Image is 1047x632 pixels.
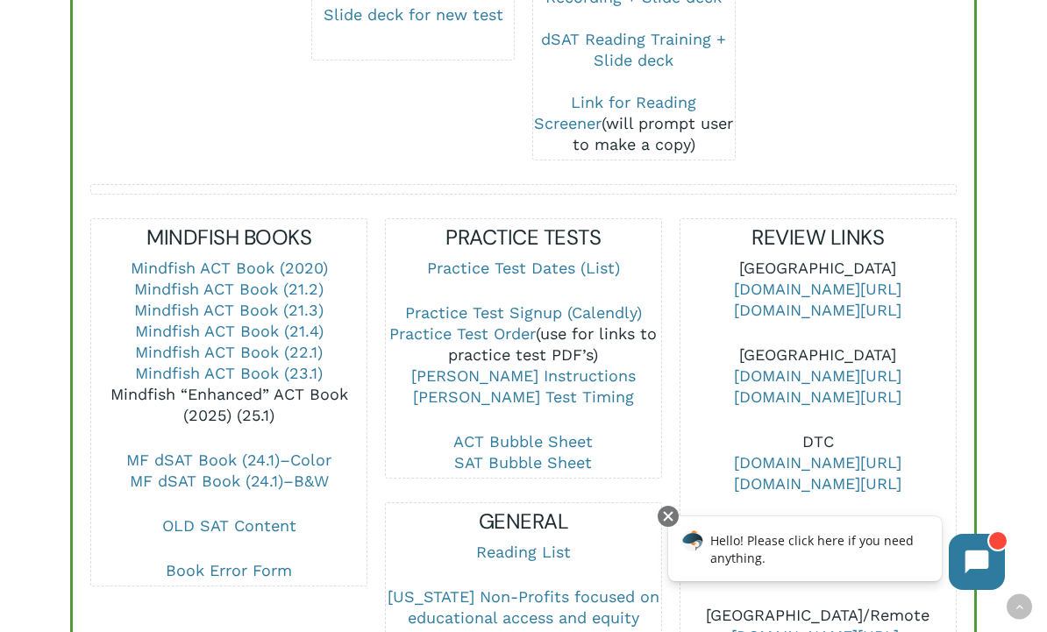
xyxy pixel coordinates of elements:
a: [DOMAIN_NAME][URL] [734,453,901,472]
div: (will prompt user to make a copy) [533,92,735,155]
a: Mindfish ACT Book (23.1) [135,364,323,382]
a: Practice Test Dates (List) [427,259,620,277]
h5: MINDFISH BOOKS [91,224,367,252]
a: Practice Test Order [389,324,536,343]
a: Mindfish ACT Book (2020) [131,259,328,277]
h5: PRACTICE TESTS [386,224,661,252]
a: dSAT Reading Training + Slide deck [541,30,726,69]
a: [DOMAIN_NAME][URL] [734,387,901,406]
a: ACT Bubble Sheet [453,432,593,451]
p: DTC [680,431,956,518]
a: [DOMAIN_NAME][URL] [734,474,901,493]
h5: GENERAL [386,508,661,536]
a: [PERSON_NAME] Test Timing [413,387,634,406]
a: Book Error Form [166,561,292,579]
a: [DOMAIN_NAME][URL] [734,280,901,298]
a: SAT Bubble Sheet [454,453,592,472]
a: [US_STATE] Non-Profits focused on educational access and equity [388,587,659,627]
a: Mindfish ACT Book (21.2) [134,280,324,298]
a: Mindfish ACT Book (21.4) [135,322,324,340]
a: Mindfish ACT Book (21.3) [134,301,324,319]
p: [GEOGRAPHIC_DATA] [680,344,956,431]
a: [DOMAIN_NAME][URL] [734,366,901,385]
iframe: Chatbot [650,502,1022,607]
a: [PERSON_NAME] Instructions [411,366,636,385]
p: [GEOGRAPHIC_DATA] [680,258,956,344]
a: Link for Reading Screener [534,93,696,132]
p: (use for links to practice test PDF’s) [386,302,661,431]
a: Mindfish ACT Book (22.1) [135,343,323,361]
a: MF dSAT Book (24.1)–Color [126,451,331,469]
a: MF dSAT Book (24.1)–B&W [130,472,329,490]
a: Reading List [476,543,571,561]
a: Slide deck for new test [324,5,503,24]
a: Mindfish “Enhanced” ACT Book (2025) (25.1) [110,385,348,424]
a: [DOMAIN_NAME][URL] [734,301,901,319]
a: Practice Test Signup (Calendly) [405,303,642,322]
h5: REVIEW LINKS [680,224,956,252]
a: OLD SAT Content [162,516,296,535]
